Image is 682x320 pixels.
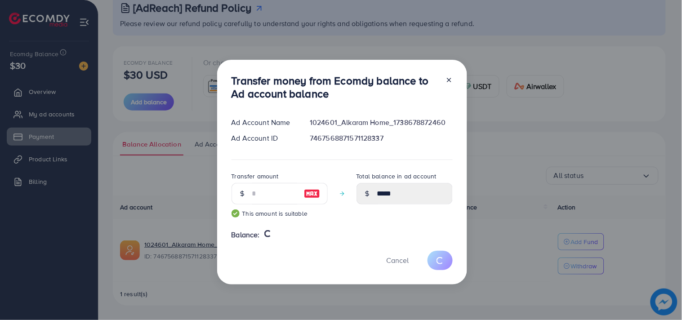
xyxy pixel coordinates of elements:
div: 7467568871571128337 [303,133,459,143]
span: Cancel [387,255,409,265]
h3: Transfer money from Ecomdy balance to Ad account balance [232,74,438,100]
div: Ad Account ID [224,133,303,143]
small: This amount is suitable [232,209,328,218]
div: Ad Account Name [224,117,303,128]
label: Total balance in ad account [357,172,437,181]
label: Transfer amount [232,172,279,181]
img: image [304,188,320,199]
button: Cancel [375,251,420,270]
div: 1024601_Alkaram Home_1738678872460 [303,117,459,128]
span: Balance: [232,230,260,240]
img: guide [232,209,240,218]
